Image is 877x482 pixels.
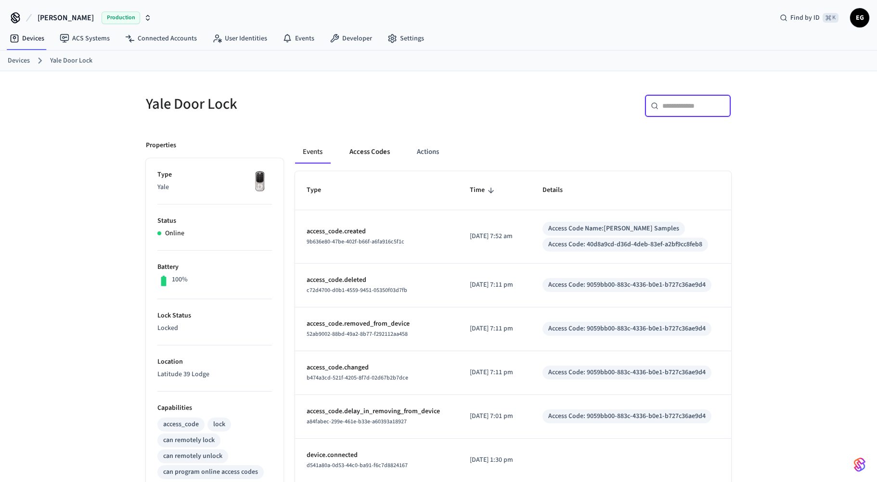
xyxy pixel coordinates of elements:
[850,8,869,27] button: EG
[163,451,222,461] div: can remotely unlock
[548,280,706,290] div: Access Code: 9059bb00-883c-4336-b0e1-b727c36ae9d4
[470,324,519,334] p: [DATE] 7:11 pm
[205,30,275,47] a: User Identities
[307,406,447,417] p: access_code.delay_in_removing_from_device
[548,224,679,234] div: Access Code Name: [PERSON_NAME] Samples
[342,140,398,164] button: Access Codes
[307,461,408,469] span: d541a80a-0d53-44c0-ba91-f6c7d8824167
[322,30,380,47] a: Developer
[50,56,92,66] a: Yale Door Lock
[157,311,272,321] p: Lock Status
[157,357,272,367] p: Location
[823,13,838,23] span: ⌘ K
[117,30,205,47] a: Connected Accounts
[157,323,272,333] p: Locked
[38,12,94,24] span: [PERSON_NAME]
[157,182,272,192] p: Yale
[548,411,706,421] div: Access Code: 9059bb00-883c-4336-b0e1-b727c36ae9d4
[102,12,140,24] span: Production
[157,262,272,272] p: Battery
[307,374,408,382] span: b474a3cd-521f-4205-8f7d-02d67b2b7dce
[307,275,447,285] p: access_code.deleted
[213,419,225,430] div: lock
[163,435,215,445] div: can remotely lock
[409,140,447,164] button: Actions
[470,411,519,421] p: [DATE] 7:01 pm
[295,140,731,164] div: ant example
[851,9,868,26] span: EG
[470,455,519,465] p: [DATE] 1:30 pm
[470,368,519,378] p: [DATE] 7:11 pm
[307,227,447,237] p: access_code.created
[163,419,199,430] div: access_code
[854,457,865,472] img: SeamLogoGradient.69752ec5.svg
[470,183,497,198] span: Time
[307,319,447,329] p: access_code.removed_from_device
[248,170,272,194] img: Yale Assure Touchscreen Wifi Smart Lock, Satin Nickel, Front
[790,13,820,23] span: Find by ID
[157,369,272,380] p: Latitude 39 Lodge
[772,9,846,26] div: Find by ID⌘ K
[307,450,447,460] p: device.connected
[307,363,447,373] p: access_code.changed
[8,56,30,66] a: Devices
[542,183,575,198] span: Details
[548,240,702,250] div: Access Code: 40d8a9cd-d36d-4deb-83ef-a2bf9cc8feb8
[2,30,52,47] a: Devices
[52,30,117,47] a: ACS Systems
[307,183,334,198] span: Type
[470,280,519,290] p: [DATE] 7:11 pm
[380,30,432,47] a: Settings
[163,467,258,477] div: can program online access codes
[548,324,706,334] div: Access Code: 9059bb00-883c-4336-b0e1-b727c36ae9d4
[295,140,330,164] button: Events
[157,170,272,180] p: Type
[157,216,272,226] p: Status
[146,94,433,114] h5: Yale Door Lock
[307,330,408,338] span: 52ab9002-88bd-49a2-8b77-f292112aa458
[157,403,272,413] p: Capabilities
[548,368,706,378] div: Access Code: 9059bb00-883c-4336-b0e1-b727c36ae9d4
[165,228,184,239] p: Online
[307,238,404,246] span: 9b636e80-47be-402f-b66f-a6fa916c5f1c
[470,231,519,241] p: [DATE] 7:52 am
[275,30,322,47] a: Events
[307,418,407,426] span: a84fabec-299e-461e-b33e-a60393a18927
[172,275,188,285] p: 100%
[146,140,176,151] p: Properties
[307,286,407,294] span: c72d4700-d0b1-4559-9451-05350f03d7fb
